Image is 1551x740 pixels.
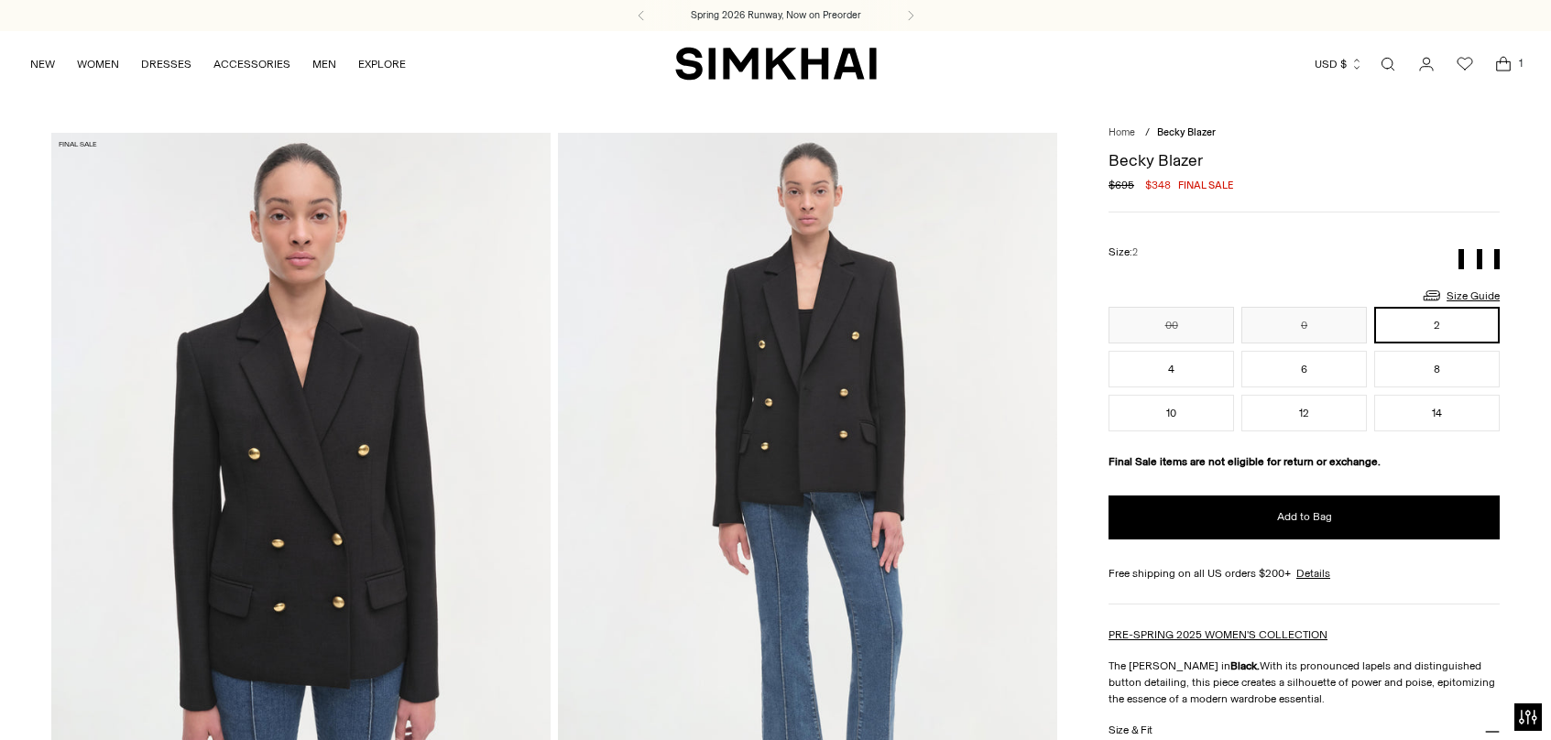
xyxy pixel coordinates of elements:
[1145,125,1150,141] div: /
[1241,351,1367,387] button: 6
[1277,509,1332,525] span: Add to Bag
[1109,244,1138,261] label: Size:
[1241,307,1367,343] button: 0
[1447,46,1483,82] a: Wishlist
[1230,659,1260,672] strong: Black.
[1109,152,1500,169] h1: Becky Blazer
[1485,46,1522,82] a: Open cart modal
[312,44,336,84] a: MEN
[358,44,406,84] a: EXPLORE
[1157,126,1216,138] span: Becky Blazer
[1315,44,1363,84] button: USD $
[1109,125,1500,141] nav: breadcrumbs
[691,8,861,23] a: Spring 2026 Runway, Now on Preorder
[1109,495,1500,539] button: Add to Bag
[675,46,877,82] a: SIMKHAI
[1109,177,1134,193] s: $695
[1109,307,1234,343] button: 00
[1145,177,1171,193] span: $348
[1109,724,1152,736] h3: Size & Fit
[1109,628,1327,641] a: PRE-SPRING 2025 WOMEN'S COLLECTION
[1513,55,1529,71] span: 1
[1109,126,1135,138] a: Home
[1109,658,1500,707] p: The [PERSON_NAME] in With its pronounced lapels and distinguished button detailing, this piece cr...
[141,44,191,84] a: DRESSES
[1296,565,1330,582] a: Details
[1374,395,1500,431] button: 14
[1374,307,1500,343] button: 2
[1132,246,1138,258] span: 2
[1241,395,1367,431] button: 12
[77,44,119,84] a: WOMEN
[213,44,290,84] a: ACCESSORIES
[1408,46,1445,82] a: Go to the account page
[1109,395,1234,431] button: 10
[1109,351,1234,387] button: 4
[1374,351,1500,387] button: 8
[1109,455,1381,468] strong: Final Sale items are not eligible for return or exchange.
[30,44,55,84] a: NEW
[1370,46,1406,82] a: Open search modal
[1109,565,1500,582] div: Free shipping on all US orders $200+
[1421,284,1500,307] a: Size Guide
